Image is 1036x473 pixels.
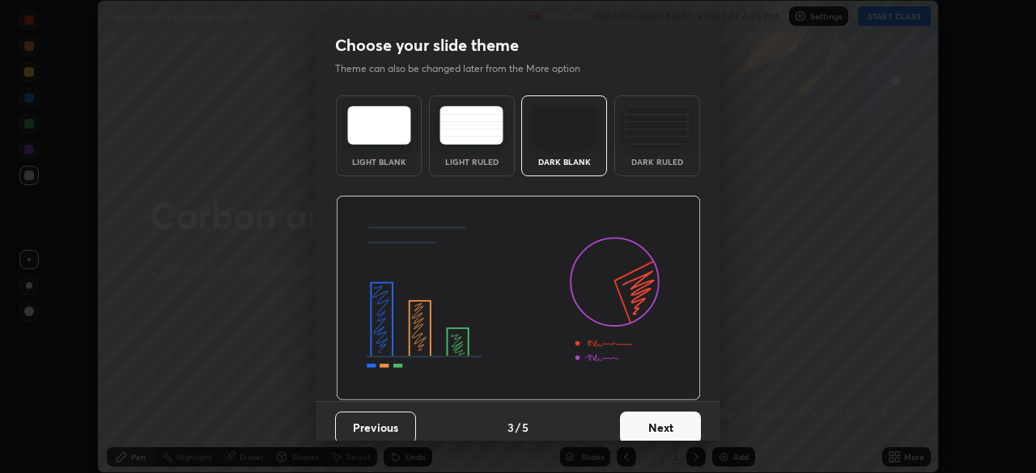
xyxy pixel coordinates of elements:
button: Next [620,412,701,444]
p: Theme can also be changed later from the More option [335,61,597,76]
button: Previous [335,412,416,444]
div: Light Ruled [439,158,504,166]
img: darkTheme.f0cc69e5.svg [533,106,597,145]
div: Dark Blank [532,158,597,166]
h4: / [516,419,520,436]
img: darkThemeBanner.d06ce4a2.svg [336,196,701,401]
h4: 5 [522,419,529,436]
h2: Choose your slide theme [335,35,519,56]
img: darkRuledTheme.de295e13.svg [625,106,689,145]
div: Light Blank [346,158,411,166]
div: Dark Ruled [625,158,690,166]
img: lightTheme.e5ed3b09.svg [347,106,411,145]
img: lightRuledTheme.5fabf969.svg [439,106,503,145]
h4: 3 [507,419,514,436]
